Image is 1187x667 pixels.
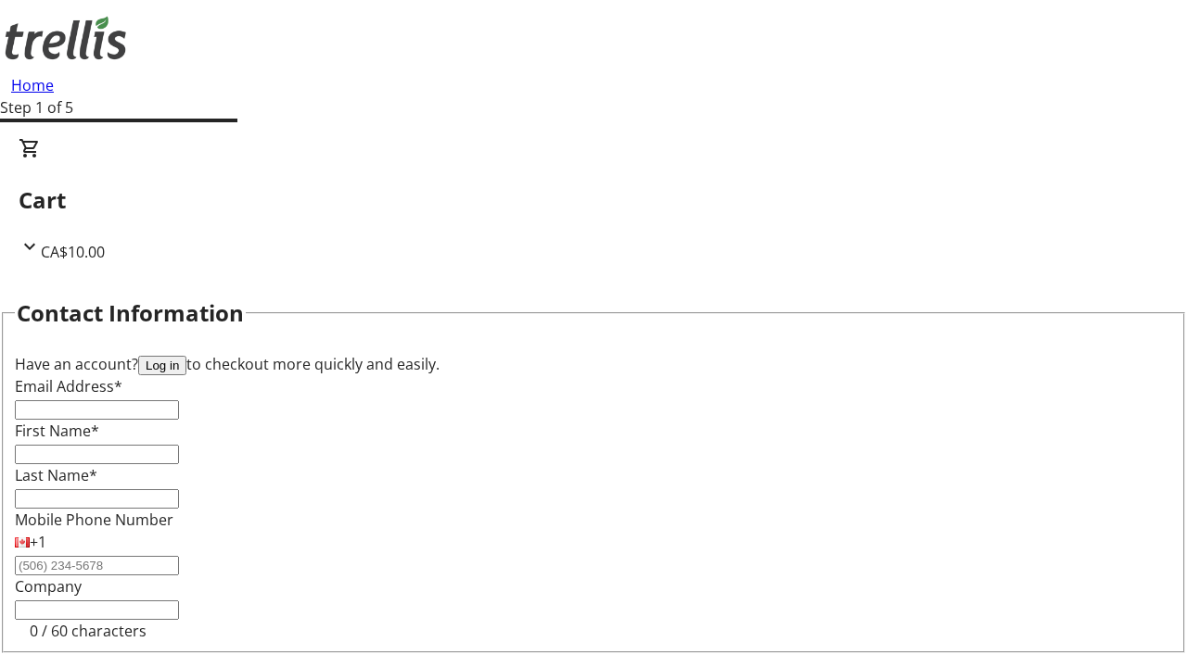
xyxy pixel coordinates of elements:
input: (506) 234-5678 [15,556,179,575]
label: Email Address* [15,376,122,396]
tr-character-limit: 0 / 60 characters [30,621,147,641]
h2: Cart [19,183,1168,217]
button: Log in [138,356,186,375]
div: Have an account? to checkout more quickly and easily. [15,353,1172,375]
span: CA$10.00 [41,242,105,262]
div: CartCA$10.00 [19,137,1168,263]
label: Company [15,576,82,597]
label: Last Name* [15,465,97,485]
label: First Name* [15,421,99,441]
label: Mobile Phone Number [15,510,173,530]
h2: Contact Information [17,296,244,330]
